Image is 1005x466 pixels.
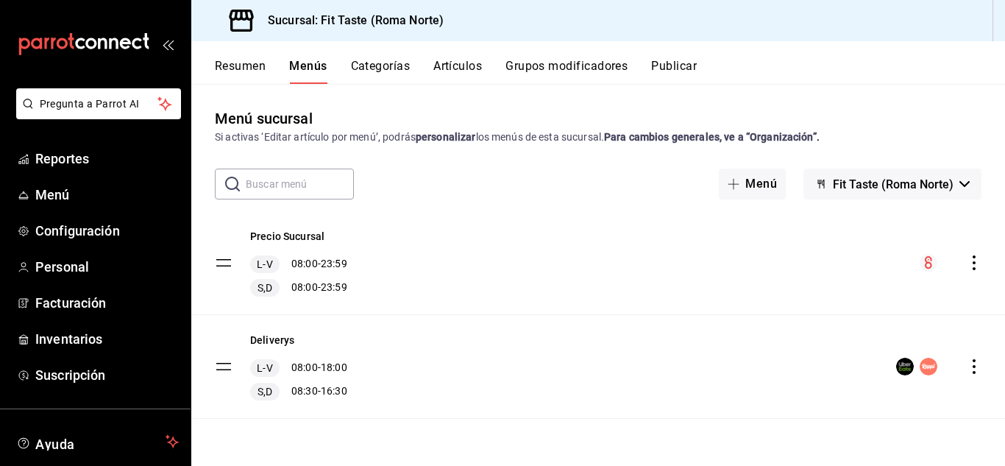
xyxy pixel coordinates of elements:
[35,221,179,241] span: Configuración
[35,329,179,349] span: Inventarios
[250,359,347,377] div: 08:00 - 18:00
[16,88,181,119] button: Pregunta a Parrot AI
[35,149,179,169] span: Reportes
[162,38,174,50] button: open_drawer_menu
[833,177,953,191] span: Fit Taste (Roma Norte)
[35,433,160,451] span: Ayuda
[250,333,294,347] button: Deliverys
[433,59,482,84] button: Artículos
[215,107,313,130] div: Menú sucursal
[35,293,179,313] span: Facturación
[35,185,179,205] span: Menú
[289,59,327,84] button: Menús
[651,59,697,84] button: Publicar
[215,59,1005,84] div: navigation tabs
[416,131,476,143] strong: personalizar
[255,384,275,399] span: S,D
[246,169,354,199] input: Buscar menú
[250,279,347,297] div: 08:00 - 23:59
[803,169,981,200] button: Fit Taste (Roma Norte)
[255,280,275,295] span: S,D
[35,365,179,385] span: Suscripción
[254,361,275,375] span: L-V
[254,257,275,272] span: L-V
[35,257,179,277] span: Personal
[719,169,786,200] button: Menú
[250,255,347,273] div: 08:00 - 23:59
[967,255,981,270] button: actions
[604,131,820,143] strong: Para cambios generales, ve a “Organización”.
[505,59,628,84] button: Grupos modificadores
[256,12,444,29] h3: Sucursal: Fit Taste (Roma Norte)
[967,359,981,374] button: actions
[215,358,232,375] button: drag
[215,59,266,84] button: Resumen
[250,229,324,244] button: Precio Sucursal
[215,254,232,272] button: drag
[351,59,411,84] button: Categorías
[215,130,981,145] div: Si activas ‘Editar artículo por menú’, podrás los menús de esta sucursal.
[40,96,158,112] span: Pregunta a Parrot AI
[250,383,347,400] div: 08:30 - 16:30
[191,211,1005,419] table: menu-maker-table
[10,107,181,122] a: Pregunta a Parrot AI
